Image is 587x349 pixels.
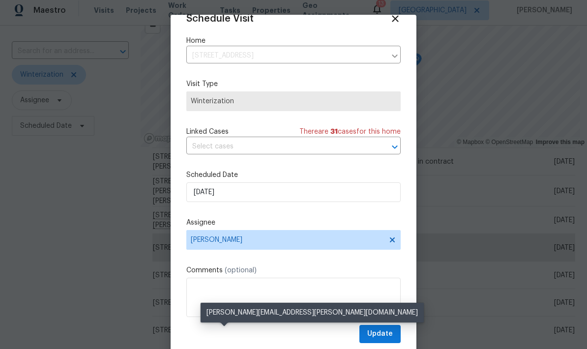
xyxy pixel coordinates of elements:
label: Home [186,36,401,46]
span: 31 [330,128,338,135]
input: Select cases [186,139,373,154]
label: Assignee [186,218,401,228]
input: Enter in an address [186,48,386,63]
button: Open [388,140,402,154]
label: Scheduled Date [186,170,401,180]
label: Comments [186,265,401,275]
div: [PERSON_NAME][EMAIL_ADDRESS][PERSON_NAME][DOMAIN_NAME] [201,303,424,322]
input: M/D/YYYY [186,182,401,202]
span: [PERSON_NAME] [191,236,383,244]
span: Close [390,13,401,24]
span: Update [367,328,393,340]
label: Visit Type [186,79,401,89]
span: Linked Cases [186,127,229,137]
button: Update [359,325,401,343]
span: (optional) [225,267,257,274]
span: Schedule Visit [186,14,254,24]
span: Winterization [191,96,396,106]
span: There are case s for this home [299,127,401,137]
